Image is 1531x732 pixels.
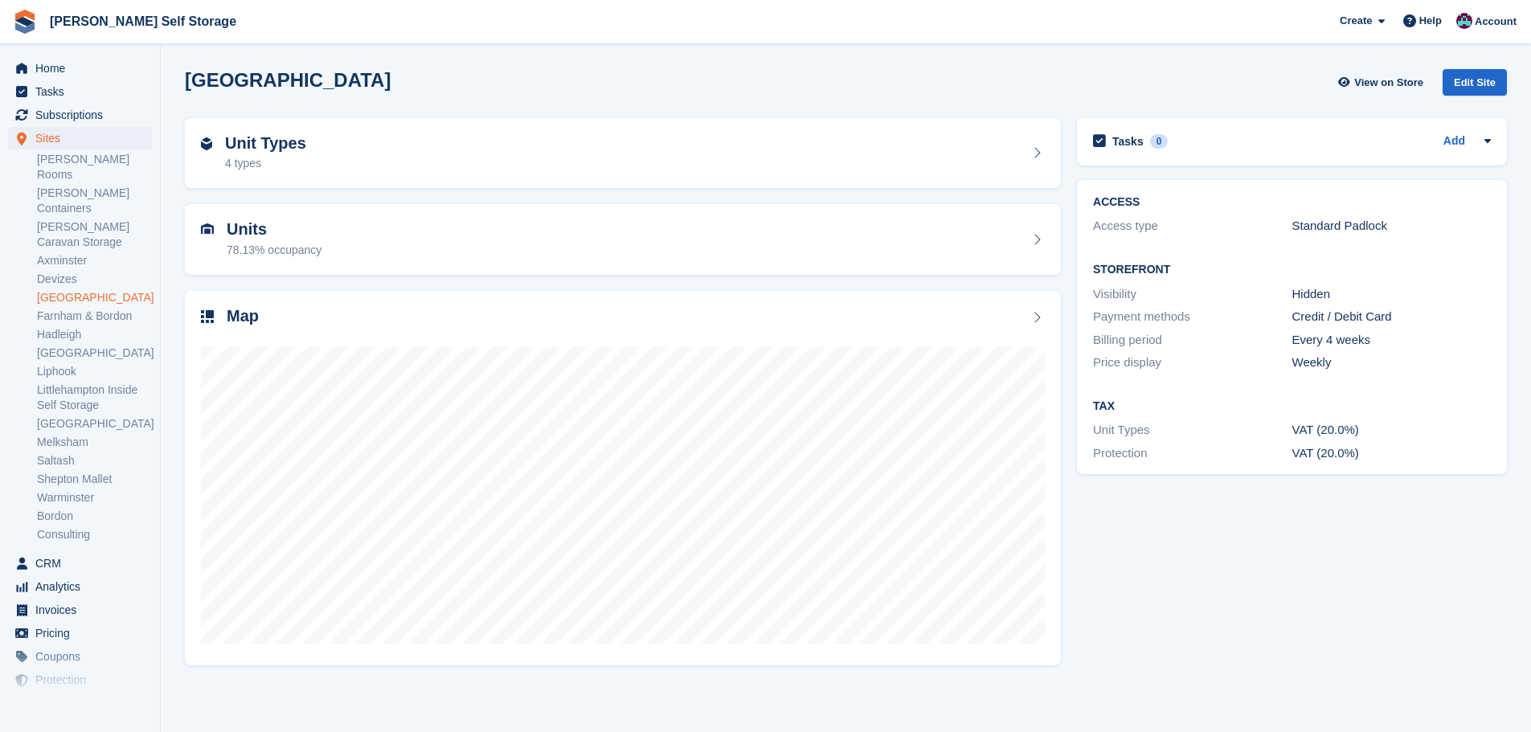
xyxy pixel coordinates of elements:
span: Tasks [35,80,132,103]
a: menu [8,127,152,149]
div: Unit Types [1093,421,1292,440]
a: Axminster [37,253,152,268]
div: Credit / Debit Card [1292,308,1491,326]
span: Coupons [35,645,132,668]
img: map-icn-33ee37083ee616e46c38cad1a60f524a97daa1e2b2c8c0bc3eb3415660979fc1.svg [201,310,214,323]
span: View on Store [1354,75,1423,91]
h2: Unit Types [225,134,306,153]
a: menu [8,692,152,714]
h2: ACCESS [1093,196,1491,209]
a: menu [8,80,152,103]
img: Ben [1456,13,1472,29]
div: 78.13% occupancy [227,242,321,259]
a: Consulting [37,527,152,542]
a: Liphook [37,364,152,379]
span: Create [1340,13,1372,29]
div: VAT (20.0%) [1292,421,1491,440]
a: menu [8,645,152,668]
div: Standard Padlock [1292,217,1491,235]
span: Pricing [35,622,132,644]
div: Price display [1093,354,1292,372]
a: Shepton Mallet [37,472,152,487]
a: Map [185,291,1061,666]
a: Melksham [37,435,152,450]
a: [PERSON_NAME] Containers [37,186,152,216]
div: Billing period [1093,331,1292,350]
a: Warminster [37,490,152,505]
div: Payment methods [1093,308,1292,326]
a: View on Store [1336,69,1430,96]
a: menu [8,599,152,621]
a: [GEOGRAPHIC_DATA] [37,346,152,361]
a: [PERSON_NAME] Rooms [37,152,152,182]
span: Sites [35,127,132,149]
a: menu [8,622,152,644]
div: Visibility [1093,285,1292,304]
h2: [GEOGRAPHIC_DATA] [185,69,391,91]
a: Units 78.13% occupancy [185,204,1061,275]
a: menu [8,552,152,575]
h2: Storefront [1093,264,1491,276]
div: Every 4 weeks [1292,331,1491,350]
a: menu [8,57,152,80]
a: menu [8,575,152,598]
div: 0 [1150,134,1169,149]
h2: Tax [1093,400,1491,413]
img: unit-type-icn-2b2737a686de81e16bb02015468b77c625bbabd49415b5ef34ead5e3b44a266d.svg [201,137,212,150]
span: Subscriptions [35,104,132,126]
a: [PERSON_NAME] Caravan Storage [37,219,152,250]
a: Littlehampton Inside Self Storage [37,382,152,413]
span: Invoices [35,599,132,621]
a: Farnham & Bordon [37,309,152,324]
span: CRM [35,552,132,575]
a: Edit Site [1443,69,1507,102]
a: [GEOGRAPHIC_DATA] [37,290,152,305]
div: 4 types [225,155,306,172]
div: Weekly [1292,354,1491,372]
span: Analytics [35,575,132,598]
img: stora-icon-8386f47178a22dfd0bd8f6a31ec36ba5ce8667c1dd55bd0f319d3a0aa187defe.svg [13,10,37,34]
span: Settings [35,692,132,714]
div: Edit Site [1443,69,1507,96]
a: Devizes [37,272,152,287]
a: Unit Types 4 types [185,118,1061,189]
a: menu [8,104,152,126]
a: menu [8,669,152,691]
span: Protection [35,669,132,691]
img: unit-icn-7be61d7bf1b0ce9d3e12c5938cc71ed9869f7b940bace4675aadf7bd6d80202e.svg [201,223,214,235]
a: [GEOGRAPHIC_DATA] [37,416,152,431]
a: Hadleigh [37,327,152,342]
div: Access type [1093,217,1292,235]
a: [PERSON_NAME] Self Storage [43,8,243,35]
h2: Map [227,307,259,325]
div: Protection [1093,444,1292,463]
span: Help [1419,13,1442,29]
a: Bordon [37,509,152,524]
div: VAT (20.0%) [1292,444,1491,463]
div: Hidden [1292,285,1491,304]
a: Add [1443,133,1465,151]
h2: Tasks [1112,134,1144,149]
span: Account [1475,14,1517,30]
span: Home [35,57,132,80]
h2: Units [227,220,321,239]
a: Saltash [37,453,152,468]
